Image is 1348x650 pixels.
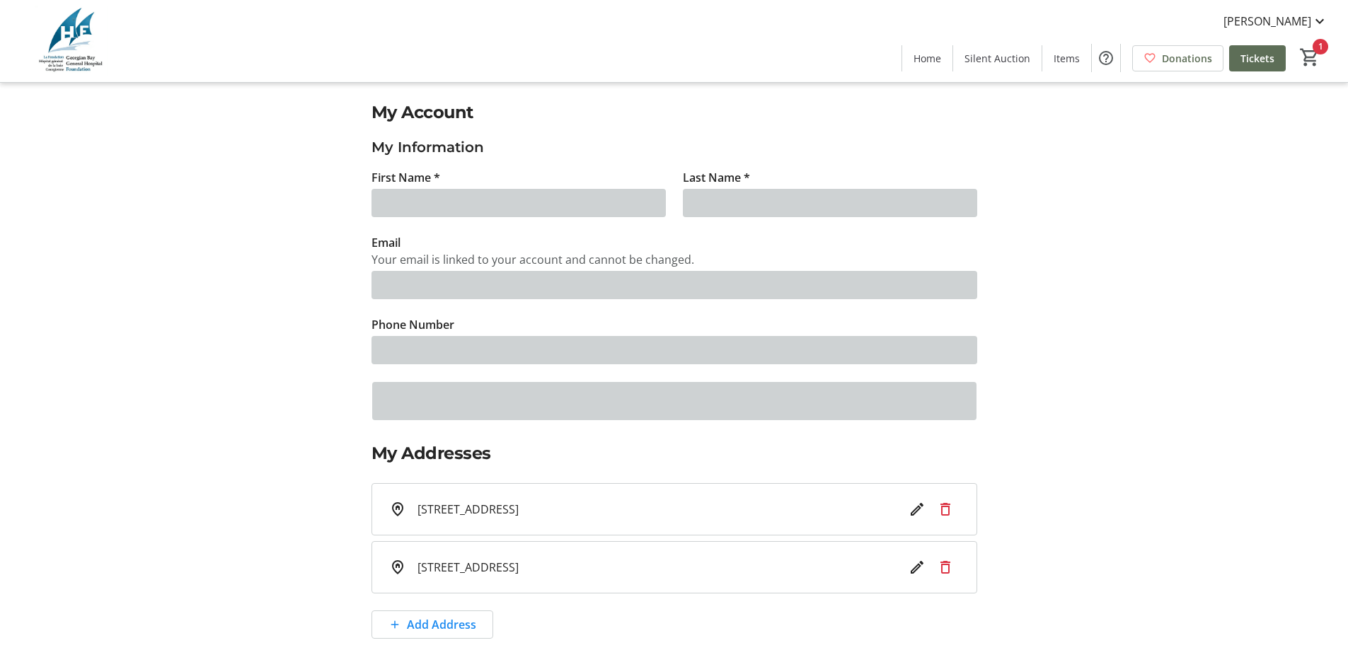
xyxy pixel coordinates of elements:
[1132,45,1223,71] a: Donations
[1092,44,1120,72] button: Help
[417,559,519,576] span: [STREET_ADDRESS]
[1162,51,1212,66] span: Donations
[371,137,977,158] h3: My Information
[417,501,519,518] span: [STREET_ADDRESS]
[903,553,931,581] button: Edit address
[371,169,440,186] label: First Name *
[407,616,476,633] span: Add Address
[371,610,493,639] button: Add Address
[1054,51,1080,66] span: Items
[1223,13,1311,30] span: [PERSON_NAME]
[903,495,931,523] button: Edit address
[371,100,977,125] h2: My Account
[1297,45,1323,70] button: Cart
[953,45,1042,71] a: Silent Auction
[1212,10,1340,33] button: [PERSON_NAME]
[371,251,977,268] div: Your email is linked to your account and cannot be changed.
[931,495,960,523] button: Delete address
[931,553,960,581] button: Delete address
[371,316,454,333] label: Phone Number
[8,6,134,76] img: Georgian Bay General Hospital Foundation's Logo
[902,45,952,71] a: Home
[964,51,1030,66] span: Silent Auction
[371,234,401,251] label: Email
[1229,45,1286,71] a: Tickets
[914,51,941,66] span: Home
[371,441,977,466] h2: My Addresses
[1240,51,1274,66] span: Tickets
[683,169,750,186] label: Last Name *
[1042,45,1091,71] a: Items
